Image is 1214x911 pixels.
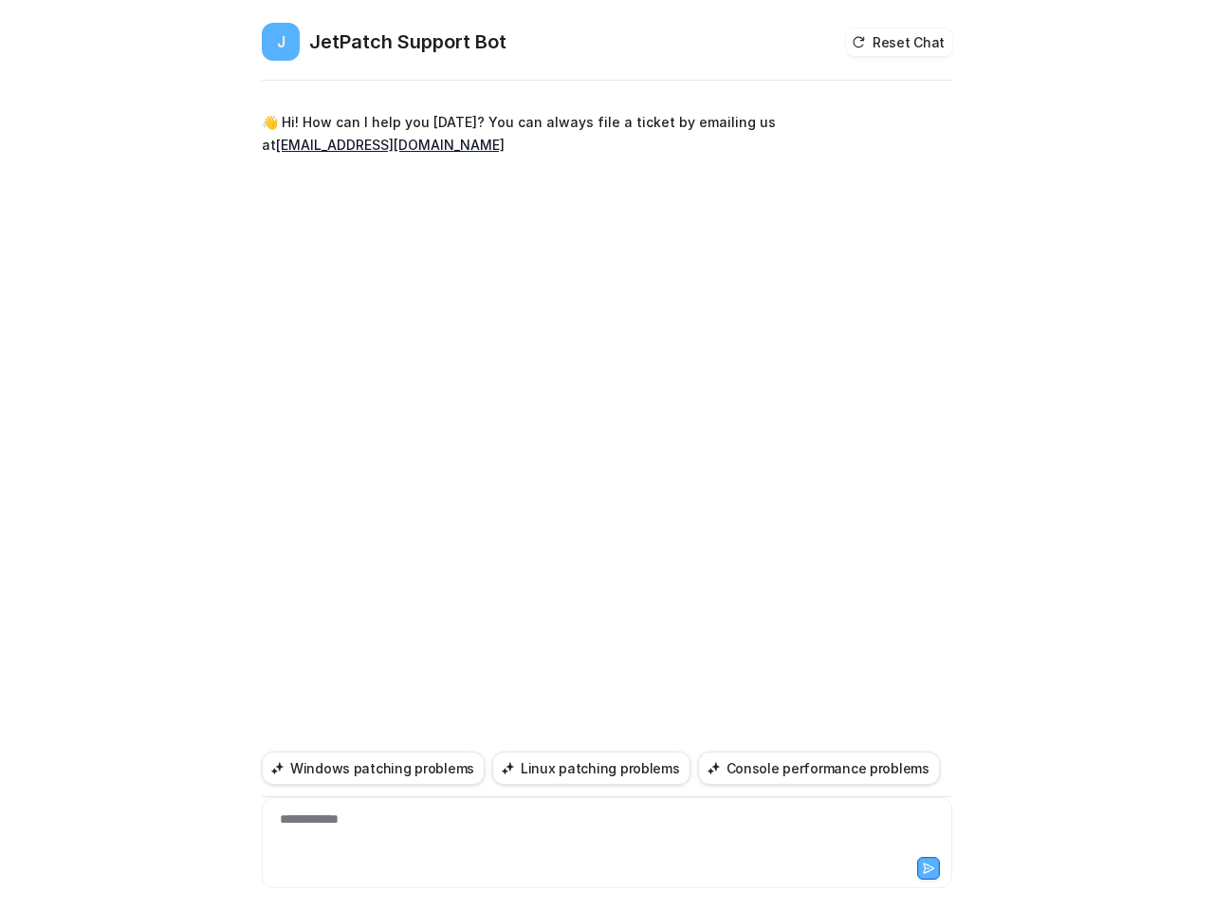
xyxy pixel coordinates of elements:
[262,752,485,785] button: Windows patching problems
[492,752,690,785] button: Linux patching problems
[309,28,506,55] h2: JetPatch Support Bot
[276,137,505,153] a: [EMAIL_ADDRESS][DOMAIN_NAME]
[262,23,300,61] span: J
[262,111,817,157] p: 👋 Hi! How can I help you [DATE]? You can always file a ticket by emailing us at
[846,28,952,56] button: Reset Chat
[698,752,940,785] button: Console performance problems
